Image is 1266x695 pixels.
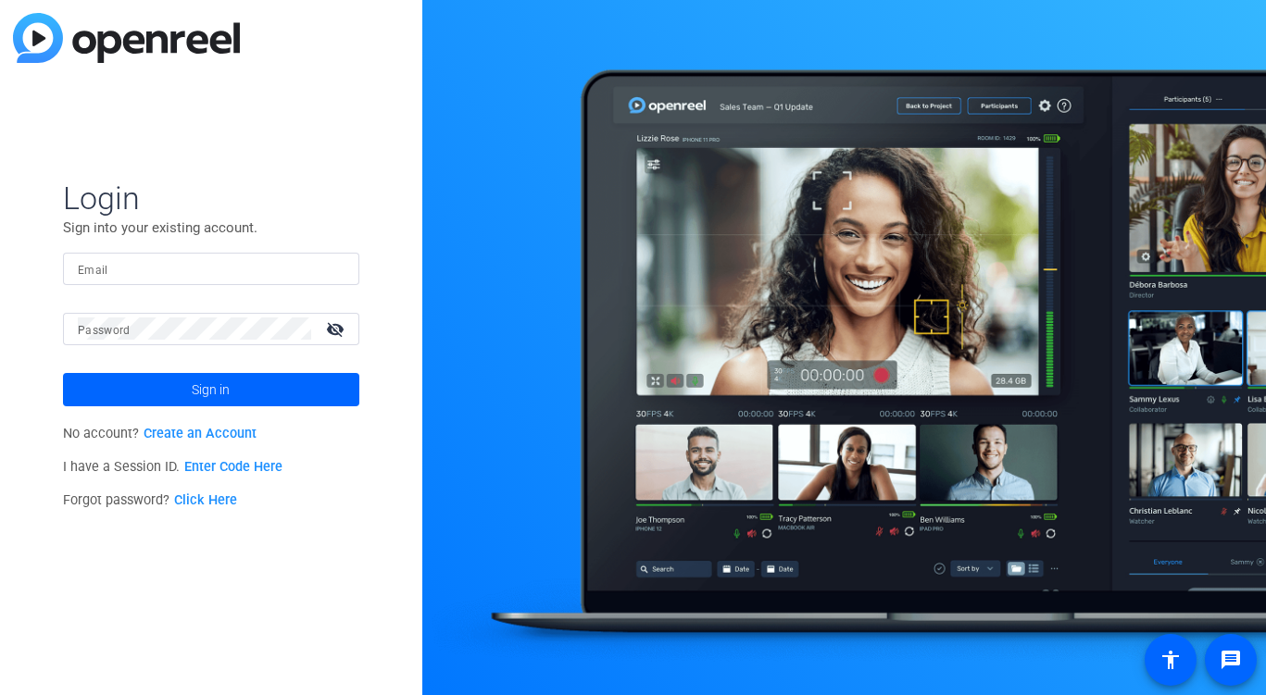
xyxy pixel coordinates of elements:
[63,426,257,441] span: No account?
[144,426,257,441] a: Create an Account
[78,324,131,337] mat-label: Password
[63,459,282,475] span: I have a Session ID.
[63,373,359,406] button: Sign in
[63,217,359,238] p: Sign into your existing account.
[184,459,282,475] a: Enter Code Here
[192,366,230,413] span: Sign in
[63,492,237,508] span: Forgot password?
[78,257,345,279] input: Enter Email Address
[315,316,359,342] mat-icon: visibility_off
[13,13,240,63] img: blue-gradient.svg
[174,492,237,508] a: Click Here
[1220,649,1242,671] mat-icon: message
[63,179,359,217] span: Login
[1159,649,1182,671] mat-icon: accessibility
[78,264,108,277] mat-label: Email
